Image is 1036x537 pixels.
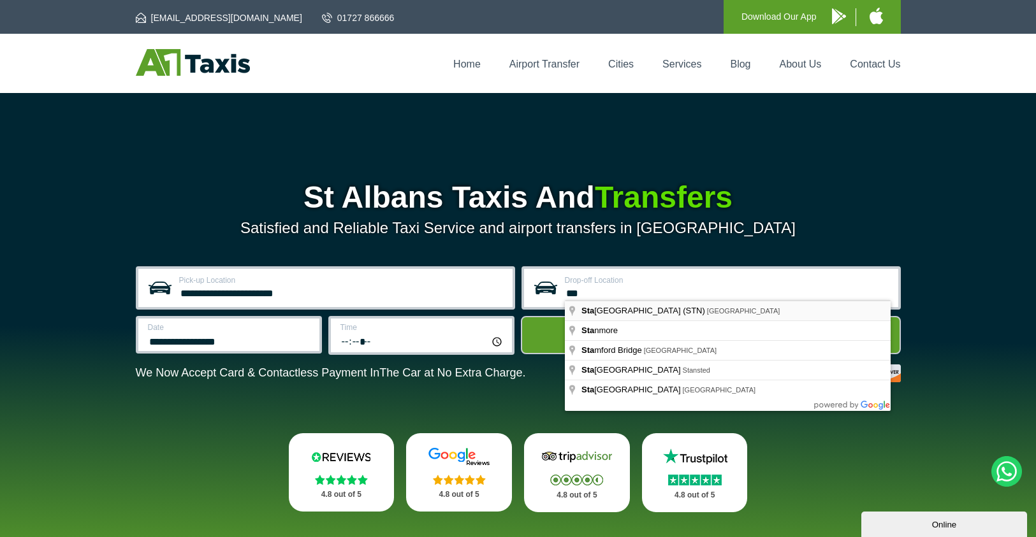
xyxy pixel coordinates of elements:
p: 4.8 out of 5 [656,487,734,503]
a: Contact Us [850,59,900,69]
p: 4.8 out of 5 [420,487,498,503]
img: Stars [433,475,486,485]
span: [GEOGRAPHIC_DATA] [683,386,756,394]
img: A1 Taxis St Albans LTD [136,49,250,76]
a: Airport Transfer [509,59,580,69]
span: Transfers [595,180,733,214]
span: mford Bridge [581,345,644,355]
img: Tripadvisor [539,447,615,466]
iframe: chat widget [861,509,1030,537]
img: Stars [550,475,603,485]
span: Stansted [683,366,710,374]
a: Trustpilot Stars 4.8 out of 5 [642,433,748,512]
img: Google [421,447,497,466]
span: [GEOGRAPHIC_DATA] [581,365,683,375]
p: Download Our App [741,9,817,25]
a: Google Stars 4.8 out of 5 [406,433,512,512]
img: Stars [315,475,368,485]
a: [EMAIL_ADDRESS][DOMAIN_NAME] [136,11,302,24]
a: Blog [730,59,750,69]
img: A1 Taxis iPhone App [870,8,883,24]
a: Cities [608,59,634,69]
a: 01727 866666 [322,11,395,24]
span: Sta [581,345,594,355]
span: [GEOGRAPHIC_DATA] [581,385,683,394]
span: The Car at No Extra Charge. [379,366,525,379]
a: Services [662,59,701,69]
span: nmore [581,326,620,335]
span: Sta [581,365,594,375]
a: Reviews.io Stars 4.8 out of 5 [289,433,395,512]
img: Trustpilot [657,447,733,466]
p: 4.8 out of 5 [538,487,616,503]
span: Sta [581,385,594,394]
span: [GEOGRAPHIC_DATA] [644,347,717,354]
button: Get Quote [521,316,901,354]
a: About Us [780,59,822,69]
img: Stars [668,475,722,485]
span: Sta [581,306,594,315]
label: Pick-up Location [179,276,505,284]
img: A1 Taxis Android App [832,8,846,24]
span: Sta [581,326,594,335]
h1: St Albans Taxis And [136,182,901,213]
p: Satisfied and Reliable Taxi Service and airport transfers in [GEOGRAPHIC_DATA] [136,219,901,237]
img: Reviews.io [303,447,379,466]
label: Date [148,324,312,331]
label: Drop-off Location [565,276,891,284]
p: 4.8 out of 5 [303,487,381,503]
a: Tripadvisor Stars 4.8 out of 5 [524,433,630,512]
label: Time [340,324,504,331]
p: We Now Accept Card & Contactless Payment In [136,366,526,380]
span: [GEOGRAPHIC_DATA] [707,307,780,315]
span: [GEOGRAPHIC_DATA] (STN) [581,306,707,315]
a: Home [453,59,481,69]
